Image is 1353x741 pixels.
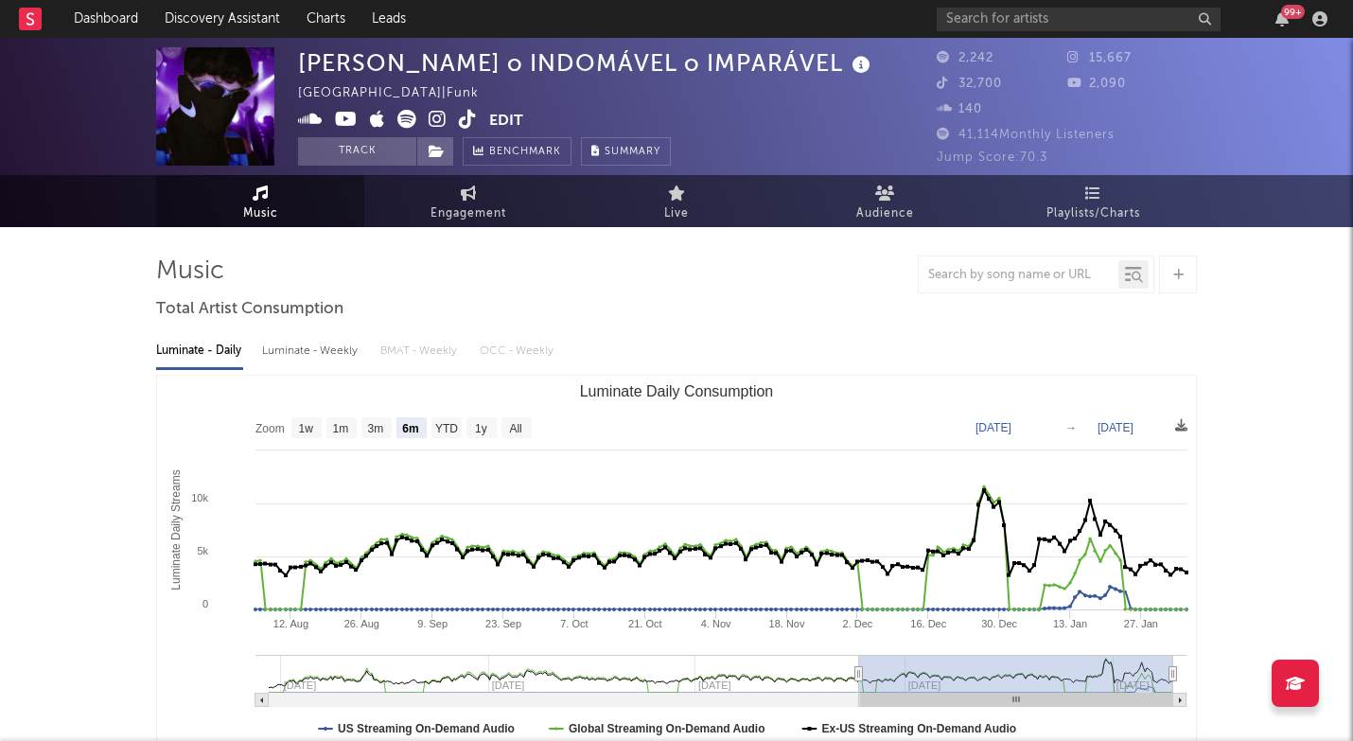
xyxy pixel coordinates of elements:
[975,421,1011,434] text: [DATE]
[156,175,364,227] a: Music
[338,722,515,735] text: US Streaming On-Demand Audio
[298,137,416,166] button: Track
[910,618,946,629] text: 16. Dec
[402,422,418,435] text: 6m
[298,82,501,105] div: [GEOGRAPHIC_DATA] | Funk
[937,52,993,64] span: 2,242
[581,137,671,166] button: Summary
[156,335,243,367] div: Luminate - Daily
[628,618,661,629] text: 21. Oct
[169,469,183,590] text: Luminate Daily Streams
[489,110,523,133] button: Edit
[856,203,914,225] span: Audience
[989,175,1197,227] a: Playlists/Charts
[1065,421,1077,434] text: →
[1098,421,1133,434] text: [DATE]
[489,141,561,164] span: Benchmark
[1275,11,1289,26] button: 99+
[509,422,521,435] text: All
[485,618,521,629] text: 23. Sep
[701,618,731,629] text: 4. Nov
[981,618,1017,629] text: 30. Dec
[769,618,805,629] text: 18. Nov
[262,335,361,367] div: Luminate - Weekly
[822,722,1017,735] text: Ex-US Streaming On-Demand Audio
[1067,52,1132,64] span: 15,667
[463,137,571,166] a: Benchmark
[1053,618,1087,629] text: 13. Jan
[344,618,379,629] text: 26. Aug
[605,147,660,157] span: Summary
[572,175,781,227] a: Live
[1124,618,1158,629] text: 27. Jan
[937,8,1221,31] input: Search for artists
[937,151,1047,164] span: Jump Score: 70.3
[435,422,458,435] text: YTD
[937,129,1115,141] span: 41,114 Monthly Listeners
[430,203,506,225] span: Engagement
[417,618,448,629] text: 9. Sep
[937,78,1002,90] span: 32,700
[156,298,343,321] span: Total Artist Consumption
[191,492,208,503] text: 10k
[273,618,308,629] text: 12. Aug
[197,545,208,556] text: 5k
[560,618,588,629] text: 7. Oct
[255,422,285,435] text: Zoom
[919,268,1118,283] input: Search by song name or URL
[202,598,208,609] text: 0
[298,47,875,79] div: [PERSON_NAME] o INDOMÁVEL o IMPARÁVEL
[569,722,765,735] text: Global Streaming On-Demand Audio
[364,175,572,227] a: Engagement
[243,203,278,225] span: Music
[664,203,689,225] span: Live
[842,618,872,629] text: 2. Dec
[368,422,384,435] text: 3m
[333,422,349,435] text: 1m
[937,103,982,115] span: 140
[475,422,487,435] text: 1y
[299,422,314,435] text: 1w
[580,383,774,399] text: Luminate Daily Consumption
[1046,203,1140,225] span: Playlists/Charts
[1281,5,1305,19] div: 99 +
[1067,78,1126,90] span: 2,090
[781,175,989,227] a: Audience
